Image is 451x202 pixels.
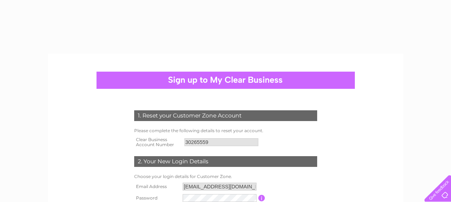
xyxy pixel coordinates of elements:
[132,172,319,181] td: Choose your login details for Customer Zone.
[132,181,181,192] th: Email Address
[134,110,317,121] div: 1. Reset your Customer Zone Account
[258,195,265,201] input: Information
[132,135,183,149] th: Clear Business Account Number
[134,156,317,167] div: 2. Your New Login Details
[132,126,319,135] td: Please complete the following details to reset your account.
